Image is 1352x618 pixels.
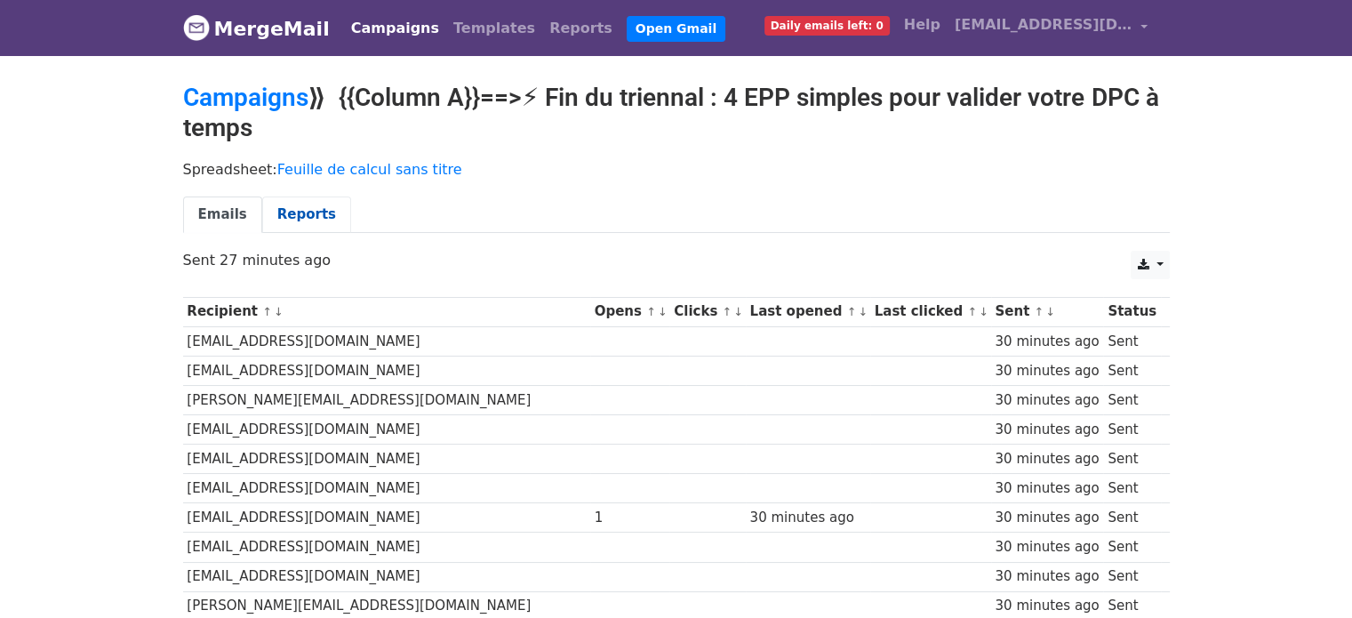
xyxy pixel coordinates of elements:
[542,11,620,46] a: Reports
[746,297,870,326] th: Last opened
[995,566,1099,587] div: 30 minutes ago
[277,161,462,178] a: Feuille de calcul sans titre
[733,305,743,318] a: ↓
[991,297,1104,326] th: Sent
[183,83,308,112] a: Campaigns
[1103,297,1160,326] th: Status
[1103,385,1160,414] td: Sent
[995,420,1099,440] div: 30 minutes ago
[183,160,1170,179] p: Spreadsheet:
[183,14,210,41] img: MergeMail logo
[1103,562,1160,591] td: Sent
[979,305,988,318] a: ↓
[669,297,745,326] th: Clicks
[995,596,1099,616] div: 30 minutes ago
[1103,326,1160,356] td: Sent
[1103,503,1160,533] td: Sent
[995,332,1099,352] div: 30 minutes ago
[967,305,977,318] a: ↑
[595,508,666,528] div: 1
[955,14,1132,36] span: [EMAIL_ADDRESS][DOMAIN_NAME]
[183,445,590,474] td: [EMAIL_ADDRESS][DOMAIN_NAME]
[1263,533,1352,618] div: Widget de chat
[1103,474,1160,503] td: Sent
[183,474,590,503] td: [EMAIL_ADDRESS][DOMAIN_NAME]
[1263,533,1352,618] iframe: Chat Widget
[995,537,1099,558] div: 30 minutes ago
[183,197,262,233] a: Emails
[658,305,668,318] a: ↓
[995,449,1099,470] div: 30 minutes ago
[183,251,1170,269] p: Sent 27 minutes ago
[1045,305,1055,318] a: ↓
[183,356,590,385] td: [EMAIL_ADDRESS][DOMAIN_NAME]
[750,508,866,528] div: 30 minutes ago
[1034,305,1044,318] a: ↑
[274,305,284,318] a: ↓
[897,7,948,43] a: Help
[183,415,590,445] td: [EMAIL_ADDRESS][DOMAIN_NAME]
[995,478,1099,499] div: 30 minutes ago
[1103,356,1160,385] td: Sent
[1103,445,1160,474] td: Sent
[262,197,351,233] a: Reports
[995,390,1099,411] div: 30 minutes ago
[1103,415,1160,445] td: Sent
[183,533,590,562] td: [EMAIL_ADDRESS][DOMAIN_NAME]
[183,10,330,47] a: MergeMail
[722,305,732,318] a: ↑
[995,508,1099,528] div: 30 minutes ago
[590,297,670,326] th: Opens
[183,297,590,326] th: Recipient
[183,385,590,414] td: [PERSON_NAME][EMAIL_ADDRESS][DOMAIN_NAME]
[948,7,1156,49] a: [EMAIL_ADDRESS][DOMAIN_NAME]
[995,361,1099,381] div: 30 minutes ago
[1103,533,1160,562] td: Sent
[757,7,897,43] a: Daily emails left: 0
[344,11,446,46] a: Campaigns
[446,11,542,46] a: Templates
[847,305,857,318] a: ↑
[858,305,868,318] a: ↓
[183,503,590,533] td: [EMAIL_ADDRESS][DOMAIN_NAME]
[646,305,656,318] a: ↑
[870,297,991,326] th: Last clicked
[764,16,890,36] span: Daily emails left: 0
[627,16,725,42] a: Open Gmail
[183,562,590,591] td: [EMAIL_ADDRESS][DOMAIN_NAME]
[183,83,1170,142] h2: ⟫ {{Column A}}==>⚡ Fin du triennal : 4 EPP simples pour valider votre DPC à temps
[262,305,272,318] a: ↑
[183,326,590,356] td: [EMAIL_ADDRESS][DOMAIN_NAME]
